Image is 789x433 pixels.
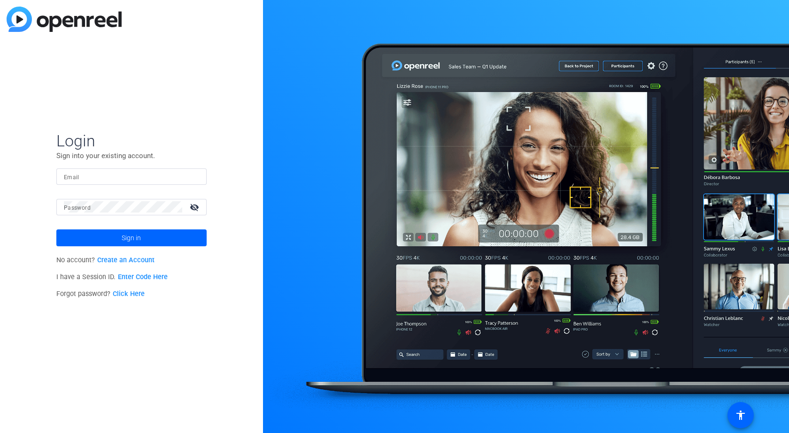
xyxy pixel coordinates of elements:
mat-icon: visibility_off [184,200,207,214]
p: Sign into your existing account. [56,151,207,161]
mat-label: Password [64,205,91,211]
span: No account? [56,256,155,264]
span: Sign in [122,226,141,250]
a: Enter Code Here [118,273,168,281]
span: Login [56,131,207,151]
img: blue-gradient.svg [7,7,122,32]
a: Click Here [113,290,145,298]
button: Sign in [56,229,207,246]
span: Forgot password? [56,290,145,298]
mat-label: Email [64,174,79,181]
mat-icon: accessibility [735,410,746,421]
a: Create an Account [97,256,155,264]
input: Enter Email Address [64,171,199,182]
span: I have a Session ID. [56,273,168,281]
